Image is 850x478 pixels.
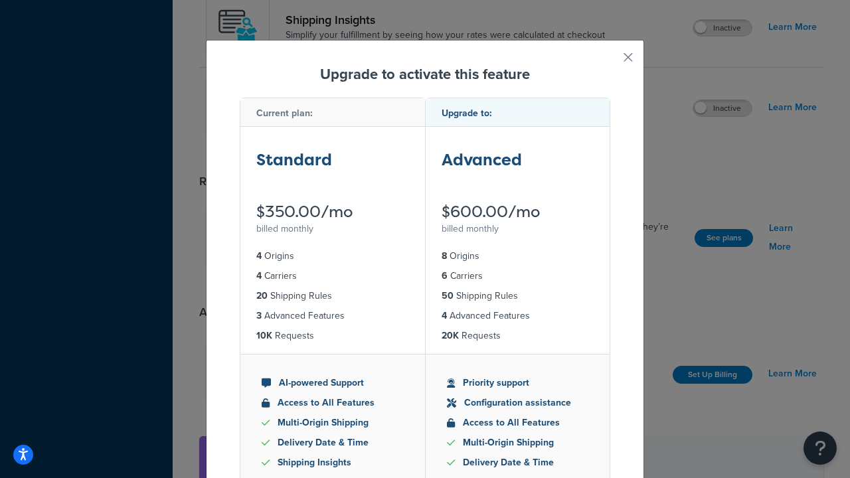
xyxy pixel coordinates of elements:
strong: 10K [256,329,272,343]
div: billed monthly [256,220,409,238]
strong: Advanced [442,149,522,171]
div: Upgrade to: [426,98,610,127]
strong: 20 [256,289,268,303]
div: $350.00/mo [256,204,409,220]
li: Access to All Features [447,416,589,430]
li: Advanced Features [442,309,594,323]
li: Carriers [256,269,409,283]
strong: 20K [442,329,459,343]
li: Requests [442,329,594,343]
li: Shipping Rules [256,289,409,303]
li: Multi-Origin Shipping [447,436,589,450]
li: Origins [442,249,594,264]
li: Delivery Date & Time [262,436,404,450]
li: Shipping Rules [442,289,594,303]
li: Access to All Features [262,396,404,410]
strong: 4 [442,309,447,323]
div: $600.00/mo [442,204,594,220]
strong: 6 [442,269,448,283]
strong: 4 [256,269,262,283]
li: Carriers [442,269,594,283]
strong: 50 [442,289,454,303]
li: Advanced Features [256,309,409,323]
li: Origins [256,249,409,264]
strong: 4 [256,249,262,263]
li: Requests [256,329,409,343]
li: Multi-Origin Shipping [262,416,404,430]
strong: 3 [256,309,262,323]
li: Delivery Date & Time [447,455,589,470]
strong: Upgrade to activate this feature [320,63,530,85]
strong: Standard [256,149,332,171]
li: Shipping Insights [262,455,404,470]
li: Priority support [447,376,589,390]
strong: 8 [442,249,447,263]
div: billed monthly [442,220,594,238]
div: Current plan: [240,98,425,127]
li: AI-powered Support [262,376,404,390]
li: Configuration assistance [447,396,589,410]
